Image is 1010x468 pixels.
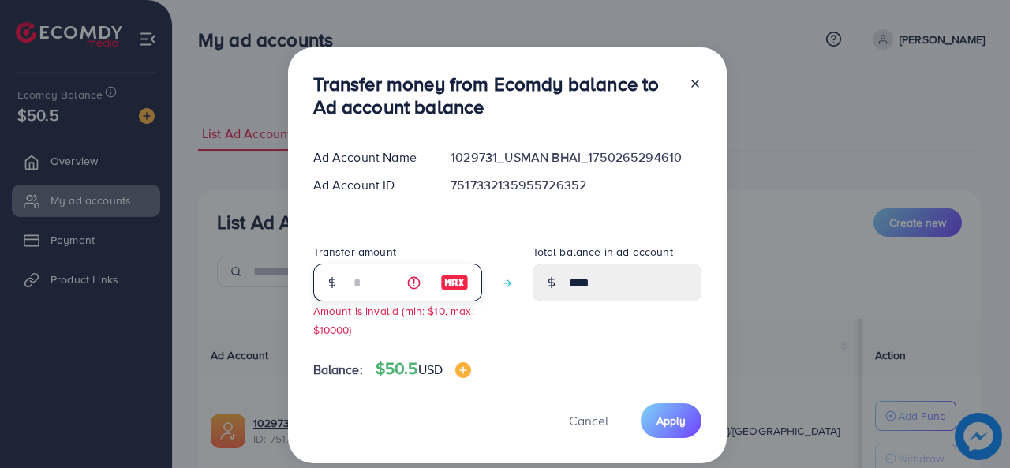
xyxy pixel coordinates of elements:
[313,361,363,379] span: Balance:
[418,361,443,378] span: USD
[438,148,713,167] div: 1029731_USMAN BHAI_1750265294610
[569,412,608,429] span: Cancel
[301,176,439,194] div: Ad Account ID
[313,244,396,260] label: Transfer amount
[549,403,628,437] button: Cancel
[533,244,673,260] label: Total balance in ad account
[376,359,471,379] h4: $50.5
[301,148,439,167] div: Ad Account Name
[313,303,474,336] small: Amount is invalid (min: $10, max: $10000)
[438,176,713,194] div: 7517332135955726352
[641,403,701,437] button: Apply
[440,273,469,292] img: image
[455,362,471,378] img: image
[656,413,686,429] span: Apply
[313,73,676,118] h3: Transfer money from Ecomdy balance to Ad account balance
